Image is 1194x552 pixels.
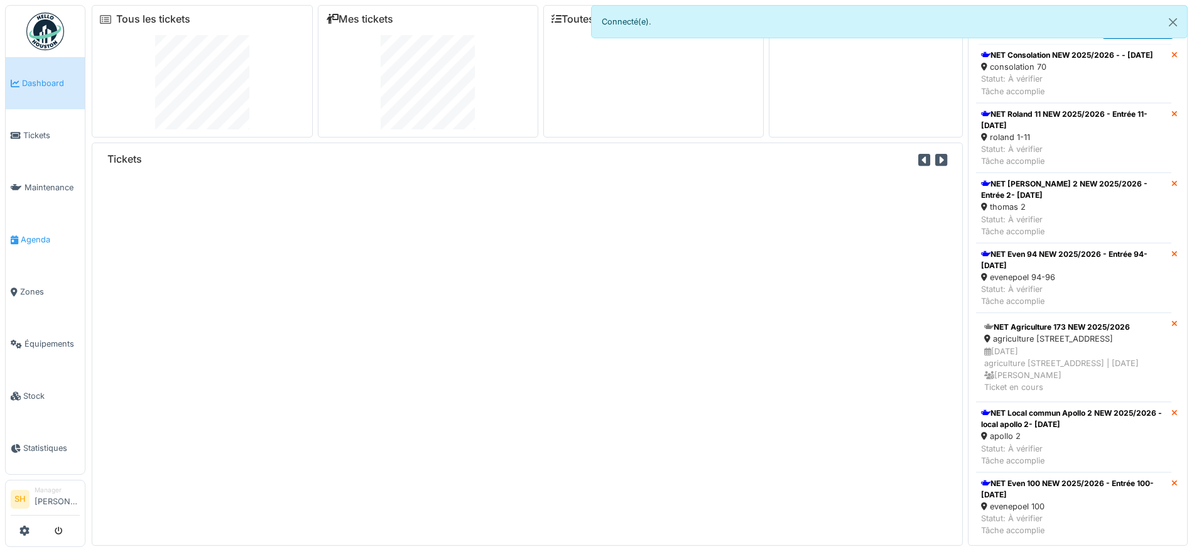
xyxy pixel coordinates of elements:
a: Dashboard [6,57,85,109]
span: Zones [20,286,80,298]
a: NET Roland 11 NEW 2025/2026 - Entrée 11- [DATE] roland 1-11 Statut: À vérifierTâche accomplie [976,103,1171,173]
span: Dashboard [22,77,80,89]
button: Close [1159,6,1187,39]
div: evenepoel 100 [981,501,1166,512]
div: Statut: À vérifier Tâche accomplie [981,512,1166,536]
a: NET Even 100 NEW 2025/2026 - Entrée 100- [DATE] evenepoel 100 Statut: À vérifierTâche accomplie [976,472,1171,543]
a: Tous les tickets [116,13,190,25]
span: Agenda [21,234,80,246]
li: [PERSON_NAME] [35,485,80,512]
div: NET Roland 11 NEW 2025/2026 - Entrée 11- [DATE] [981,109,1166,131]
div: roland 1-11 [981,131,1166,143]
div: NET Even 100 NEW 2025/2026 - Entrée 100- [DATE] [981,478,1166,501]
a: Zones [6,266,85,318]
span: Tickets [23,129,80,141]
div: consolation 70 [981,61,1153,73]
div: NET Even 94 NEW 2025/2026 - Entrée 94- [DATE] [981,249,1166,271]
div: NET Consolation NEW 2025/2026 - - [DATE] [981,50,1153,61]
a: NET Consolation NEW 2025/2026 - - [DATE] consolation 70 Statut: À vérifierTâche accomplie [976,44,1171,103]
div: thomas 2 [981,201,1166,213]
div: apollo 2 [981,430,1166,442]
div: Manager [35,485,80,495]
span: Stock [23,390,80,402]
a: SH Manager[PERSON_NAME] [11,485,80,516]
div: Statut: À vérifier Tâche accomplie [981,283,1166,307]
a: Maintenance [6,161,85,214]
div: NET [PERSON_NAME] 2 NEW 2025/2026 - Entrée 2- [DATE] [981,178,1166,201]
span: Statistiques [23,442,80,454]
li: SH [11,490,30,509]
a: Agenda [6,214,85,266]
span: Maintenance [24,181,80,193]
div: Statut: À vérifier Tâche accomplie [981,143,1166,167]
h6: Tickets [107,153,142,165]
a: Équipements [6,318,85,370]
div: agriculture [STREET_ADDRESS] [984,333,1163,345]
div: NET Agriculture 173 NEW 2025/2026 [984,322,1163,333]
div: evenepoel 94-96 [981,271,1166,283]
a: NET Even 94 NEW 2025/2026 - Entrée 94- [DATE] evenepoel 94-96 Statut: À vérifierTâche accomplie [976,243,1171,313]
span: Équipements [24,338,80,350]
a: Stock [6,370,85,422]
a: NET Local commun Apollo 2 NEW 2025/2026 - local apollo 2- [DATE] apollo 2 Statut: À vérifierTâche... [976,402,1171,472]
a: NET [PERSON_NAME] 2 NEW 2025/2026 - Entrée 2- [DATE] thomas 2 Statut: À vérifierTâche accomplie [976,173,1171,243]
div: [DATE] agriculture [STREET_ADDRESS] | [DATE] [PERSON_NAME] Ticket en cours [984,345,1163,394]
a: Tickets [6,109,85,161]
div: Statut: À vérifier Tâche accomplie [981,214,1166,237]
div: NET Local commun Apollo 2 NEW 2025/2026 - local apollo 2- [DATE] [981,408,1166,430]
div: Connecté(e). [591,5,1188,38]
div: Statut: À vérifier Tâche accomplie [981,443,1166,467]
a: Statistiques [6,422,85,474]
div: Statut: À vérifier Tâche accomplie [981,73,1153,97]
a: Mes tickets [326,13,393,25]
img: Badge_color-CXgf-gQk.svg [26,13,64,50]
a: NET Agriculture 173 NEW 2025/2026 agriculture [STREET_ADDRESS] [DATE]agriculture [STREET_ADDRESS]... [976,313,1171,402]
a: Toutes les tâches [551,13,645,25]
